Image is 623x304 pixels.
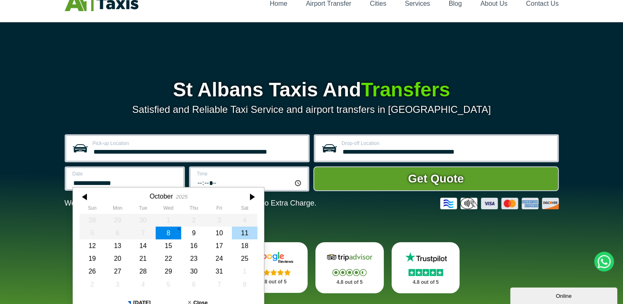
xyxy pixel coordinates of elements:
div: 13 October 2025 [105,239,130,252]
div: 07 October 2025 [130,227,156,239]
div: 30 October 2025 [181,265,206,278]
div: 05 October 2025 [79,227,105,239]
p: We Now Accept Card & Contactless Payment In [65,199,317,208]
div: 02 October 2025 [181,214,206,227]
div: 21 October 2025 [130,252,156,265]
div: 17 October 2025 [206,239,232,252]
img: Google [249,251,298,264]
label: Drop-off Location [342,141,552,146]
div: 20 October 2025 [105,252,130,265]
div: 08 November 2025 [232,278,257,291]
div: 24 October 2025 [206,252,232,265]
p: 4.8 out of 5 [248,277,299,287]
img: Trustpilot [401,251,450,264]
th: Monday [105,205,130,213]
div: 07 November 2025 [206,278,232,291]
div: 01 October 2025 [156,214,181,227]
img: Stars [408,269,443,276]
div: 05 November 2025 [156,278,181,291]
h1: St Albans Taxis And [65,80,559,100]
div: 18 October 2025 [232,239,257,252]
label: Time [197,171,303,176]
th: Wednesday [156,205,181,213]
div: 26 October 2025 [79,265,105,278]
th: Tuesday [130,205,156,213]
a: Tripadvisor Stars 4.8 out of 5 [315,242,384,293]
div: 16 October 2025 [181,239,206,252]
div: 27 October 2025 [105,265,130,278]
div: 04 October 2025 [232,214,257,227]
div: 19 October 2025 [79,252,105,265]
div: 23 October 2025 [181,252,206,265]
img: Stars [332,269,366,276]
div: 30 September 2025 [130,214,156,227]
th: Thursday [181,205,206,213]
div: 06 October 2025 [105,227,130,239]
div: 10 October 2025 [206,227,232,239]
div: 28 September 2025 [79,214,105,227]
p: Satisfied and Reliable Taxi Service and airport transfers in [GEOGRAPHIC_DATA] [65,104,559,115]
div: 03 November 2025 [105,278,130,291]
div: 14 October 2025 [130,239,156,252]
span: The Car at No Extra Charge. [222,199,316,207]
div: 06 November 2025 [181,278,206,291]
div: 01 November 2025 [232,265,257,278]
img: Stars [257,269,291,276]
div: 2025 [176,194,187,200]
img: Credit And Debit Cards [440,198,559,209]
div: 29 September 2025 [105,214,130,227]
div: 11 October 2025 [232,227,257,239]
div: 15 October 2025 [156,239,181,252]
label: Pick-up Location [93,141,303,146]
iframe: chat widget [510,286,619,304]
button: Get Quote [313,166,559,191]
div: 02 November 2025 [79,278,105,291]
div: 04 November 2025 [130,278,156,291]
div: October [149,192,173,200]
img: Tripadvisor [325,251,374,264]
p: 4.8 out of 5 [401,277,451,288]
span: Transfers [361,79,450,101]
th: Saturday [232,205,257,213]
div: 12 October 2025 [79,239,105,252]
p: 4.8 out of 5 [324,277,375,288]
div: 28 October 2025 [130,265,156,278]
div: 29 October 2025 [156,265,181,278]
a: Trustpilot Stars 4.8 out of 5 [392,242,460,293]
div: 09 October 2025 [181,227,206,239]
a: Google Stars 4.8 out of 5 [239,242,308,293]
th: Sunday [79,205,105,213]
div: 31 October 2025 [206,265,232,278]
div: 22 October 2025 [156,252,181,265]
label: Date [72,171,178,176]
div: 25 October 2025 [232,252,257,265]
th: Friday [206,205,232,213]
div: 08 October 2025 [156,227,181,239]
div: 03 October 2025 [206,214,232,227]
